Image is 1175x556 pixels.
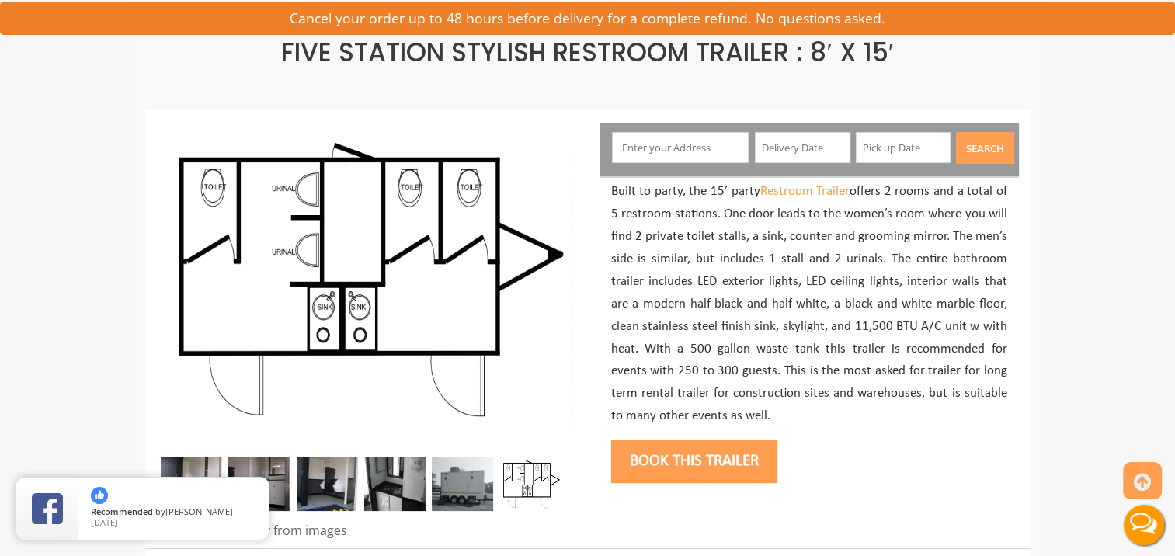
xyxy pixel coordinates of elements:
button: Search [956,132,1014,164]
img: Review Rating [32,493,63,524]
img: Restroom trailers include all the paper supplies you should need for your event. [161,457,222,511]
span: Recommended [91,506,153,517]
img: thumbs up icon [91,487,108,504]
input: Enter your Address [612,132,749,163]
img: A 2-urinal design makes this a 5 station restroom trailer. [297,457,358,511]
span: [PERSON_NAME] [165,506,233,517]
span: Five Station Stylish Restroom Trailer : 8′ x 15′ [281,34,893,71]
a: Restroom Trailer [760,185,850,198]
span: by [91,507,256,518]
span: [DATE] [91,516,118,528]
input: Pick up Date [856,132,951,163]
button: Book this trailer [611,440,777,483]
button: Live Chat [1113,494,1175,556]
img: Full view of five station restroom trailer with two separate doors for men and women [432,457,493,511]
img: Floor Plan of 5 station restroom with sink and toilet [500,457,561,511]
p: Built to party, the 15’ party offers 2 rooms and a total of 5 restroom stations. One door leads t... [611,181,1007,428]
div: Products may vary from images [157,522,576,548]
input: Delivery Date [755,132,850,163]
img: Privacy is ensured by dividing walls that separate the urinals from the sink area. [228,457,290,511]
img: Full view of five station restroom trailer with two separate doors for men and women [157,123,576,433]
